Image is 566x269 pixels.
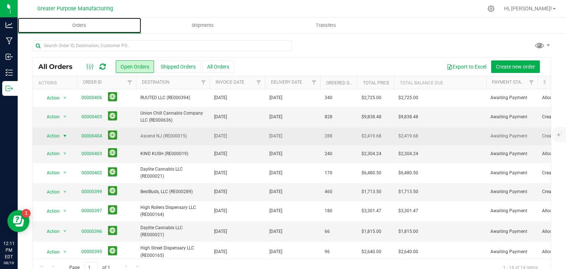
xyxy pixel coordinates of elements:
span: select [60,131,70,141]
span: [DATE] [269,94,282,101]
span: [DATE] [269,228,282,235]
inline-svg: Analytics [6,21,13,29]
span: select [60,206,70,216]
span: [DATE] [214,150,227,157]
span: $1,713.50 [398,188,418,195]
iframe: Resource center [7,210,29,232]
span: [DATE] [269,188,282,195]
span: select [60,247,70,257]
a: Filter [198,76,210,89]
span: High Rollers Dispensary LLC (RE000164) [140,204,205,218]
span: 828 [325,113,332,120]
a: Filter [124,76,136,89]
span: Action [40,206,60,216]
span: 240 [325,150,332,157]
a: Order ID [83,80,102,85]
span: [DATE] [214,228,227,235]
a: Orders [18,18,141,33]
span: $2,419.68 [398,133,418,140]
a: Ordered qty [326,80,354,85]
inline-svg: Inbound [6,53,13,60]
span: $3,301.47 [398,207,418,214]
span: Awaiting Payment [490,113,533,120]
span: [DATE] [269,170,282,177]
span: 460 [325,188,332,195]
a: 00000396 [81,228,102,235]
span: 96 [325,248,330,255]
span: [DATE] [269,133,282,140]
button: Open Orders [116,60,154,73]
inline-svg: Inventory [6,69,13,76]
span: $6,480.50 [398,170,418,177]
span: $1,713.50 [361,188,381,195]
span: Action [40,226,60,237]
span: [DATE] [214,248,227,255]
inline-svg: Manufacturing [6,37,13,45]
span: Awaiting Payment [490,207,533,214]
a: 00000395 [81,248,102,255]
span: Daylite Cannabis LLC (RE000021) [140,166,205,180]
span: [DATE] [214,113,227,120]
span: [DATE] [269,150,282,157]
span: Action [40,168,60,178]
span: KIND KUSH (RE000019) [140,150,205,157]
span: $9,838.48 [361,113,381,120]
span: $1,815.00 [361,228,381,235]
a: Delivery Date [271,80,302,85]
span: Daylite Cannabis LLC (RE000021) [140,224,205,238]
span: Action [40,93,60,103]
span: Awaiting Payment [490,133,533,140]
button: Shipped Orders [156,60,200,73]
span: Greater Purpose Manufacturing [37,6,113,12]
span: $2,725.00 [361,94,381,101]
span: Create new order [496,64,535,70]
span: 180 [325,207,332,214]
span: Union Chill Cannabis Company LLC (RE000636) [140,110,205,124]
span: select [60,187,70,197]
span: $1,815.00 [398,228,418,235]
div: Actions [38,80,74,85]
a: Destination [142,80,170,85]
span: 66 [325,228,330,235]
a: Filter [308,76,320,89]
p: 12:11 PM EDT [3,240,14,260]
span: Hi, [PERSON_NAME]! [504,6,552,11]
iframe: Resource center unread badge [22,209,31,218]
th: Total Balance Due [394,76,486,89]
span: Orders [62,22,96,29]
span: [DATE] [214,188,227,195]
span: $2,640.00 [361,248,381,255]
div: Manage settings [486,5,496,12]
span: $2,640.00 [398,248,418,255]
span: select [60,149,70,159]
span: $3,301.47 [361,207,381,214]
a: 00000399 [81,188,102,195]
span: Action [40,131,60,141]
span: Awaiting Payment [490,248,533,255]
a: Shipments [141,18,265,33]
span: 288 [325,133,332,140]
a: 00000404 [81,133,102,140]
span: select [60,112,70,122]
p: 08/19 [3,260,14,266]
a: 00000397 [81,207,102,214]
span: $2,304.24 [398,150,418,157]
a: Status [544,80,559,85]
span: Action [40,112,60,122]
a: Filter [253,76,265,89]
span: [DATE] [214,207,227,214]
span: RUUTED LLC (RE000394) [140,94,205,101]
span: Shipments [182,22,224,29]
span: 170 [325,170,332,177]
a: 00000405 [81,113,102,120]
span: All Orders [38,63,80,71]
button: Export to Excel [442,60,491,73]
span: Awaiting Payment [490,188,533,195]
span: $2,304.24 [361,150,381,157]
a: Transfers [265,18,388,33]
a: Total Price [363,80,389,85]
span: [DATE] [269,248,282,255]
span: Transfers [306,22,346,29]
span: select [60,168,70,178]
